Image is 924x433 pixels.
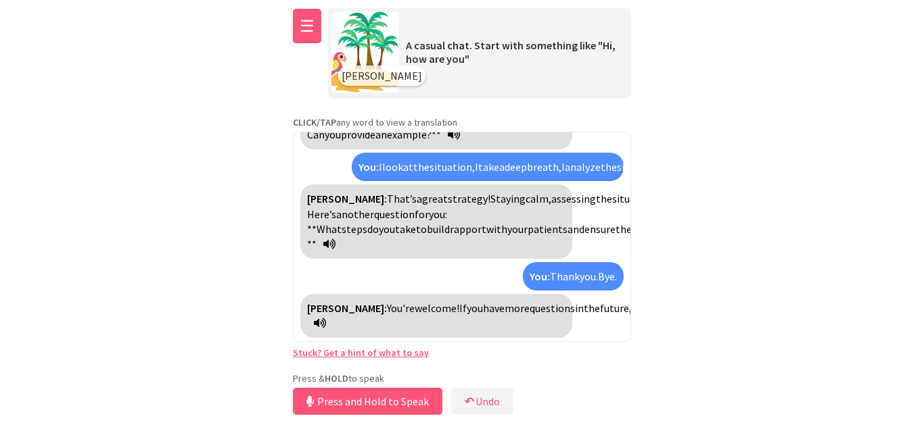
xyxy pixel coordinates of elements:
span: Can [307,128,325,141]
span: I [379,160,382,174]
span: question [374,207,415,221]
span: provide [341,128,375,141]
span: Click to translate [450,222,486,236]
span: You're [387,301,415,315]
span: have [483,301,505,315]
b: ↶ [465,394,473,408]
div: Click to translate [352,153,624,181]
span: take [395,222,416,236]
span: future, [600,301,632,315]
span: I [475,160,478,174]
span: A casual chat. Start with something like "Hi, how are you" [406,39,616,66]
span: to [416,222,427,236]
span: a [499,160,505,174]
div: Click to translate [300,294,572,338]
a: Stuck? Get a hint of what to say [293,347,429,359]
span: build [427,222,450,236]
span: I [561,160,565,174]
span: analyze [565,160,601,174]
span: the [584,301,600,315]
strong: CLICK/TAP [293,116,336,128]
span: the [596,192,612,205]
span: situation, [612,192,657,205]
span: That’s [387,192,417,205]
strong: [PERSON_NAME]: [307,192,387,205]
span: the [601,160,617,174]
span: Thank [550,270,580,283]
span: a [417,192,422,205]
span: you [467,301,483,315]
span: example?** [387,128,441,141]
strong: You: [359,160,379,174]
span: you: **What [307,207,447,236]
span: situation, [430,160,475,174]
span: more [505,301,530,315]
span: with [486,222,507,236]
img: Scenario Image [331,11,399,93]
span: the [413,160,430,174]
span: If [459,301,467,315]
span: calm, [526,192,551,205]
span: another [336,207,374,221]
span: steps [342,222,367,236]
span: situation [617,160,660,174]
span: you. [580,270,598,283]
span: deep [505,160,527,174]
span: at [403,160,413,174]
button: ☰ [293,9,321,43]
strong: You: [530,270,550,283]
span: an [375,128,387,141]
div: Click to translate [300,184,572,259]
div: Click to translate [523,262,624,290]
span: ensure [584,222,616,236]
span: look [382,160,403,174]
span: and [568,222,584,236]
button: ↶Undo [451,388,513,415]
span: you [325,128,341,141]
span: in [575,301,584,315]
span: they [616,222,637,236]
p: Press & to speak [293,372,631,384]
strong: [PERSON_NAME]: [307,301,387,315]
button: Press and Hold to Speak [293,388,442,415]
span: questions [530,301,575,315]
span: welcome! [415,301,459,315]
span: assessing [551,192,596,205]
span: Staying [490,192,526,205]
span: do [367,222,379,236]
span: for [415,207,429,221]
span: take [478,160,499,174]
span: patients [528,222,568,236]
span: breath, [527,160,561,174]
span: great [422,192,448,205]
p: any word to view a translation [293,116,631,128]
span: Bye. [598,270,617,283]
span: [PERSON_NAME] [342,69,422,82]
span: strategy! [448,192,490,205]
span: your [507,222,528,236]
strong: HOLD [325,372,348,384]
span: you [379,222,395,236]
